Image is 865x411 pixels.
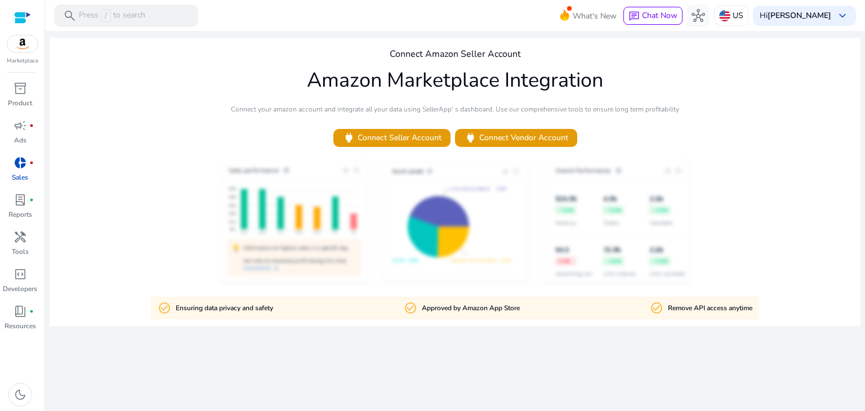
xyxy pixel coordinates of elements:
[733,6,743,25] p: US
[14,193,27,207] span: lab_profile
[7,57,38,65] p: Marketplace
[5,321,36,331] p: Resources
[628,11,640,22] span: chat
[404,301,417,315] mat-icon: check_circle_outline
[14,82,27,95] span: inventory_2
[29,160,34,165] span: fiber_manual_record
[836,9,849,23] span: keyboard_arrow_down
[14,388,27,401] span: dark_mode
[455,129,577,147] button: powerConnect Vendor Account
[719,10,730,21] img: us.svg
[158,301,171,315] mat-icon: check_circle_outline
[8,209,32,220] p: Reports
[7,35,38,52] img: amazon.svg
[390,49,521,60] h4: Connect Amazon Seller Account
[464,131,568,144] span: Connect Vendor Account
[342,131,442,144] span: Connect Seller Account
[687,5,710,27] button: hub
[176,303,273,314] p: Ensuring data privacy and safety
[333,129,451,147] button: powerConnect Seller Account
[101,10,111,22] span: /
[12,247,29,257] p: Tools
[29,309,34,314] span: fiber_manual_record
[692,9,705,23] span: hub
[29,123,34,128] span: fiber_manual_record
[29,198,34,202] span: fiber_manual_record
[650,301,663,315] mat-icon: check_circle_outline
[14,119,27,132] span: campaign
[3,284,37,294] p: Developers
[14,305,27,318] span: book_4
[668,303,752,314] p: Remove API access anytime
[14,230,27,244] span: handyman
[14,267,27,281] span: code_blocks
[342,131,355,144] span: power
[14,156,27,169] span: donut_small
[14,135,26,145] p: Ads
[79,10,145,22] p: Press to search
[760,12,831,20] p: Hi
[12,172,28,182] p: Sales
[307,68,603,92] h1: Amazon Marketplace Integration
[464,131,477,144] span: power
[422,303,520,314] p: Approved by Amazon App Store
[231,104,679,114] p: Connect your amazon account and integrate all your data using SellerApp' s dashboard. Use our com...
[623,7,683,25] button: chatChat Now
[642,10,677,21] span: Chat Now
[768,10,831,21] b: [PERSON_NAME]
[63,9,77,23] span: search
[8,98,32,108] p: Product
[573,6,617,26] span: What's New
